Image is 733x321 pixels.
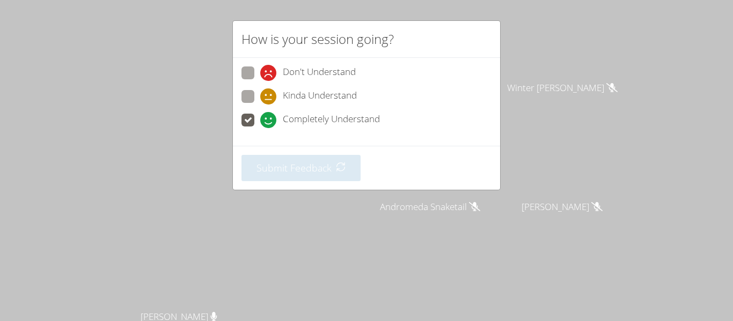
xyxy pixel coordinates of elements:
[256,161,332,174] span: Submit Feedback
[241,155,361,181] button: Submit Feedback
[283,65,356,81] span: Don't Understand
[283,88,357,104] span: Kinda Understand
[241,29,394,49] h2: How is your session going?
[283,112,380,128] span: Completely Understand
